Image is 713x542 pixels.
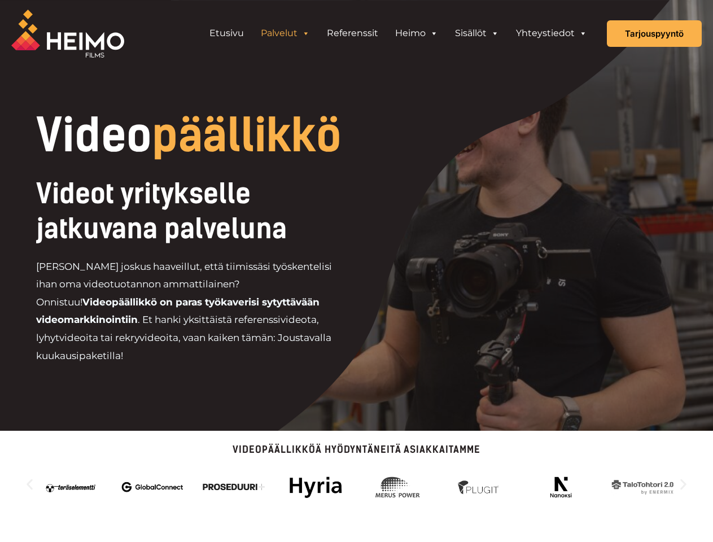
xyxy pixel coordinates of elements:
[23,466,690,502] div: Karuselli | Vieritys vaakasuunnassa: Vasen ja oikea nuoli
[285,471,347,502] div: 5 / 14
[23,445,690,454] p: Videopäällikköä hyödyntäneitä asiakkaitamme
[203,471,265,502] div: 4 / 14
[11,10,124,58] img: Heimo Filmsin logo
[121,471,183,502] img: Videotuotantoa yritykselle jatkuvana palveluna hankkii mm. GlobalConnect
[201,22,252,45] a: Etusivu
[203,471,265,502] img: Videotuotantoa yritykselle jatkuvana palveluna hankkii mm. Proseduuri
[448,471,510,502] img: Videotuotantoa yritykselle jatkuvana palveluna hankkii mm. Plugit
[252,22,318,45] a: Palvelut
[40,471,102,502] div: 2 / 14
[36,258,347,365] p: [PERSON_NAME] joskus haaveillut, että tiimissäsi työskentelisi ihan oma videotuotannon ammattilai...
[152,108,342,163] span: päällikkö
[195,22,601,45] aside: Header Widget 1
[448,471,510,502] div: 7 / 14
[366,471,428,502] img: Videotuotantoa yritykselle jatkuvana palveluna hankkii mm. Merus Power
[508,22,596,45] a: Yhteystiedot
[366,471,428,502] div: 6 / 14
[607,20,702,47] a: Tarjouspyyntö
[387,22,447,45] a: Heimo
[447,22,508,45] a: Sisällöt
[36,177,287,245] span: Videot yritykselle jatkuvana palveluna
[530,471,592,502] div: 8 / 14
[36,296,320,326] strong: Videopäällikkö on paras työkaverisi sytyttävään videomarkkinointiin
[530,471,592,502] img: nanoksi_logo
[36,113,423,158] h1: Video
[40,471,102,502] img: Videotuotantoa yritykselle jatkuvana palveluna hankkii mm. Teräselementti
[285,471,347,502] img: hyria_heimo
[121,471,183,502] div: 3 / 14
[318,22,387,45] a: Referenssit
